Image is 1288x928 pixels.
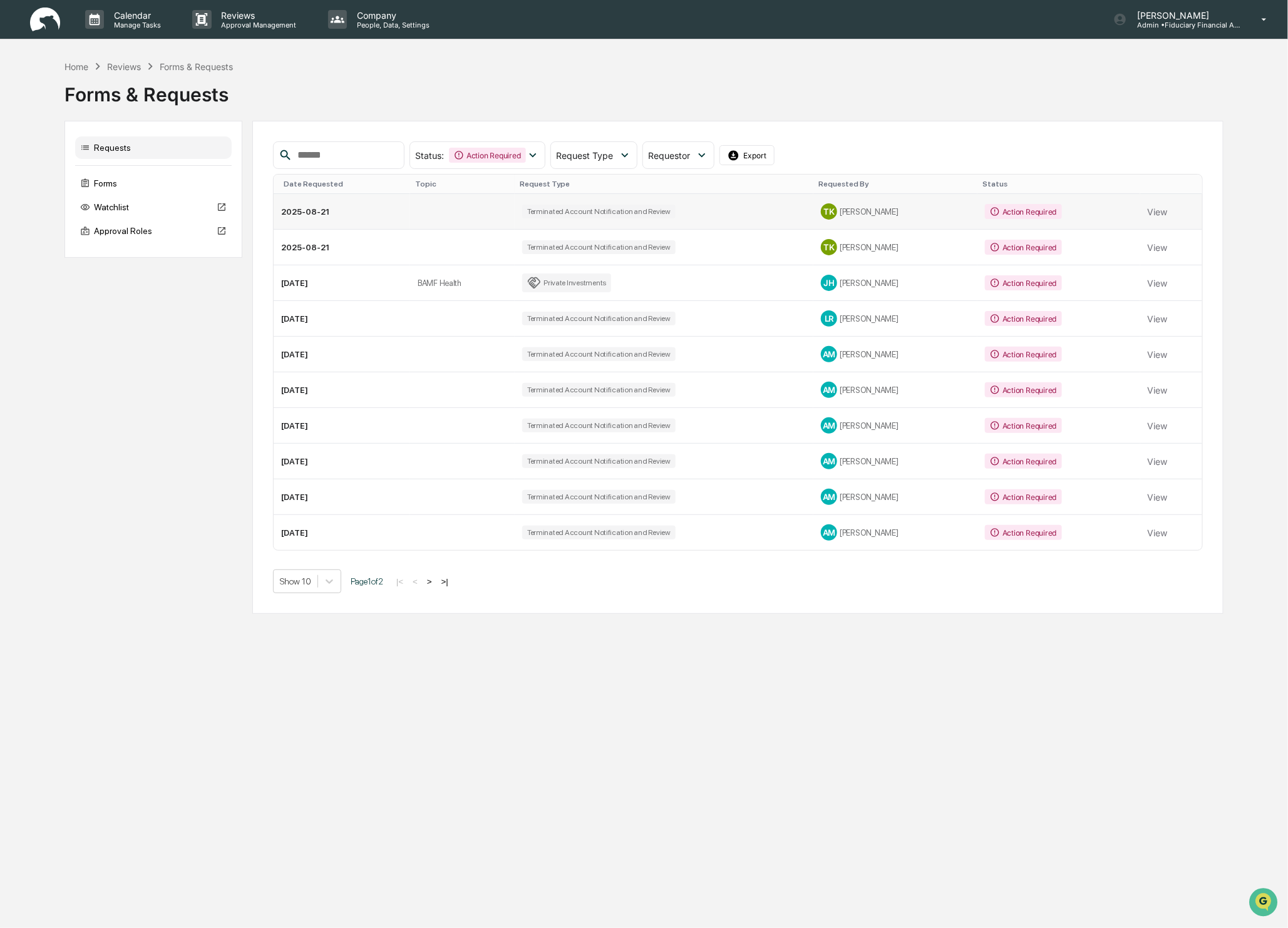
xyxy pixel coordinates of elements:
[985,240,1061,255] div: Action Required
[821,275,837,291] div: JH
[213,99,228,115] button: Start new chat
[821,203,837,220] div: TK
[1148,520,1168,545] button: View
[274,265,410,301] td: [DATE]
[13,26,228,46] p: How can we help?
[982,180,1135,188] div: Status
[821,453,837,469] div: AM
[821,310,837,327] div: LR
[88,212,152,222] a: Powered byPylon
[821,203,970,220] div: [PERSON_NAME]
[274,337,410,372] td: [DATE]
[64,73,1224,106] div: Forms & Requests
[86,153,160,175] a: 🗄️Attestations
[1148,199,1168,224] button: View
[522,205,676,218] div: Terminated Account Notification and Review
[1148,270,1168,295] button: View
[13,183,23,193] div: 🔎
[1127,10,1244,21] p: [PERSON_NAME]
[13,96,35,118] img: 1746055101610-c473b297-6a78-478c-a979-82029cc54cd1
[556,150,613,161] span: Request Type
[274,372,410,408] td: [DATE]
[522,454,676,468] div: Terminated Account Notification and Review
[25,181,79,194] span: Data Lookup
[75,172,232,195] div: Forms
[821,524,837,541] div: AM
[821,310,970,327] div: [PERSON_NAME]
[818,180,972,188] div: Requested By
[985,311,1061,326] div: Action Required
[1248,887,1282,920] iframe: Open customer support
[103,158,155,170] span: Attestations
[821,275,970,291] div: [PERSON_NAME]
[821,382,837,398] div: AM
[985,454,1061,469] div: Action Required
[347,10,436,21] p: Company
[985,382,1061,397] div: Action Required
[522,419,676,432] div: Terminated Account Notification and Review
[1148,235,1168,260] button: View
[75,136,232,159] div: Requests
[107,61,141,72] div: Reviews
[274,479,410,515] td: [DATE]
[821,417,970,434] div: [PERSON_NAME]
[274,194,410,230] td: 2025-08-21
[522,490,676,504] div: Terminated Account Notification and Review
[274,444,410,479] td: [DATE]
[985,347,1061,362] div: Action Required
[43,108,158,118] div: We're available if you need us!
[212,10,303,21] p: Reviews
[91,159,101,169] div: 🗄️
[522,273,611,292] div: Private Investments
[821,382,970,398] div: [PERSON_NAME]
[522,312,676,325] div: Terminated Account Notification and Review
[438,576,452,587] button: >|
[821,489,837,505] div: AM
[8,176,84,199] a: 🔎Data Lookup
[821,239,837,255] div: TK
[274,301,410,337] td: [DATE]
[985,204,1061,219] div: Action Required
[274,408,410,444] td: [DATE]
[415,180,510,188] div: Topic
[43,96,205,108] div: Start new chat
[409,576,421,587] button: <
[104,21,167,29] p: Manage Tasks
[648,150,690,161] span: Requestor
[64,61,88,72] div: Home
[1148,377,1168,402] button: View
[522,383,676,397] div: Terminated Account Notification and Review
[284,180,405,188] div: Date Requested
[125,212,152,222] span: Pylon
[449,148,525,163] div: Action Required
[212,21,303,29] p: Approval Management
[393,576,407,587] button: |<
[1127,21,1244,29] p: Admin • Fiduciary Financial Advisors
[522,526,676,539] div: Terminated Account Notification and Review
[274,230,410,265] td: 2025-08-21
[1148,306,1168,331] button: View
[821,489,970,505] div: [PERSON_NAME]
[410,265,515,301] td: BAMF Health
[985,525,1061,540] div: Action Required
[719,145,775,165] button: Export
[25,158,81,170] span: Preclearance
[13,159,23,169] div: 🖐️
[75,196,232,218] div: Watchlist
[75,220,232,242] div: Approval Roles
[985,275,1061,290] div: Action Required
[1148,342,1168,367] button: View
[520,180,808,188] div: Request Type
[160,61,233,72] div: Forms & Requests
[274,515,410,550] td: [DATE]
[821,524,970,541] div: [PERSON_NAME]
[351,576,383,586] span: Page 1 of 2
[347,21,436,29] p: People, Data, Settings
[985,489,1061,504] div: Action Required
[8,153,86,175] a: 🖐️Preclearance
[1148,449,1168,474] button: View
[821,346,970,362] div: [PERSON_NAME]
[821,417,837,434] div: AM
[821,346,837,362] div: AM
